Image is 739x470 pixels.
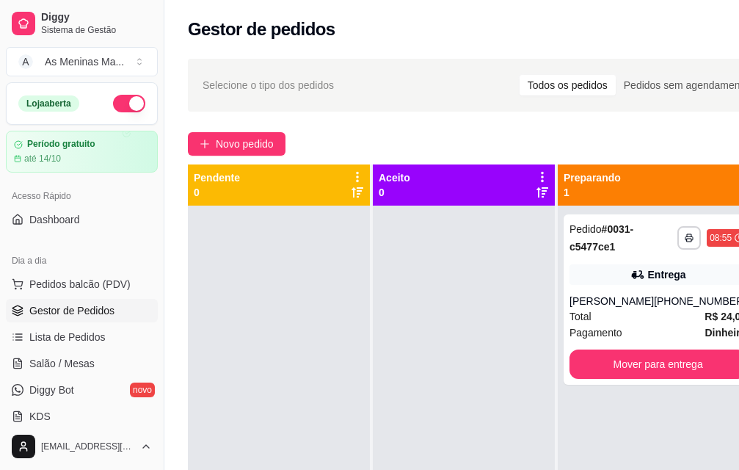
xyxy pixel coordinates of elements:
[6,272,158,296] button: Pedidos balcão (PDV)
[41,11,152,24] span: Diggy
[6,352,158,375] a: Salão / Mesas
[200,139,210,149] span: plus
[29,212,80,227] span: Dashboard
[569,294,654,308] div: [PERSON_NAME]
[29,409,51,424] span: KDS
[710,232,732,244] div: 08:55
[29,330,106,344] span: Lista de Pedidos
[45,54,124,69] div: As Meninas Ma ...
[6,429,158,464] button: [EMAIL_ADDRESS][DOMAIN_NAME]
[6,208,158,231] a: Dashboard
[29,303,114,318] span: Gestor de Pedidos
[29,356,95,371] span: Salão / Mesas
[188,18,335,41] h2: Gestor de pedidos
[41,441,134,452] span: [EMAIL_ADDRESS][DOMAIN_NAME]
[194,185,240,200] p: 0
[6,405,158,428] a: KDS
[216,136,274,152] span: Novo pedido
[6,6,158,41] a: DiggySistema de Gestão
[41,24,152,36] span: Sistema de Gestão
[29,383,74,397] span: Diggy Bot
[569,223,633,253] strong: # 0031-c5477ce1
[18,95,79,112] div: Loja aberta
[203,77,334,93] span: Selecione o tipo dos pedidos
[6,131,158,173] a: Período gratuitoaté 14/10
[569,223,602,235] span: Pedido
[27,139,95,150] article: Período gratuito
[188,132,285,156] button: Novo pedido
[18,54,33,69] span: A
[6,184,158,208] div: Acesso Rápido
[564,170,621,185] p: Preparando
[113,95,145,112] button: Alterar Status
[564,185,621,200] p: 1
[29,277,131,292] span: Pedidos balcão (PDV)
[6,299,158,322] a: Gestor de Pedidos
[569,308,591,325] span: Total
[6,249,158,272] div: Dia a dia
[569,325,622,341] span: Pagamento
[520,75,616,95] div: Todos os pedidos
[194,170,240,185] p: Pendente
[6,378,158,402] a: Diggy Botnovo
[379,185,410,200] p: 0
[379,170,410,185] p: Aceito
[6,47,158,76] button: Select a team
[24,153,61,164] article: até 14/10
[648,267,686,282] div: Entrega
[6,325,158,349] a: Lista de Pedidos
